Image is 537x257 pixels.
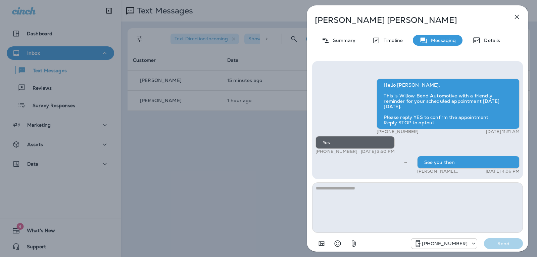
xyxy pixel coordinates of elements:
[417,169,479,174] p: [PERSON_NAME] WillowBend
[417,156,520,169] div: See you then
[428,38,456,43] p: Messaging
[361,149,395,154] p: [DATE] 3:50 PM
[380,38,403,43] p: Timeline
[411,240,477,248] div: +1 (813) 497-4455
[331,237,344,250] button: Select an emoji
[315,136,395,149] div: Yes
[377,129,419,134] p: [PHONE_NUMBER]
[486,129,520,134] p: [DATE] 11:21 AM
[481,38,500,43] p: Details
[422,241,468,246] p: [PHONE_NUMBER]
[315,15,498,25] p: [PERSON_NAME] [PERSON_NAME]
[330,38,355,43] p: Summary
[315,149,357,154] p: [PHONE_NUMBER]
[377,79,520,129] div: Hello [PERSON_NAME], This is Willow Bend Automotive with a friendly reminder for your scheduled a...
[315,237,328,250] button: Add in a premade template
[486,169,520,174] p: [DATE] 4:06 PM
[404,159,407,165] span: Sent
